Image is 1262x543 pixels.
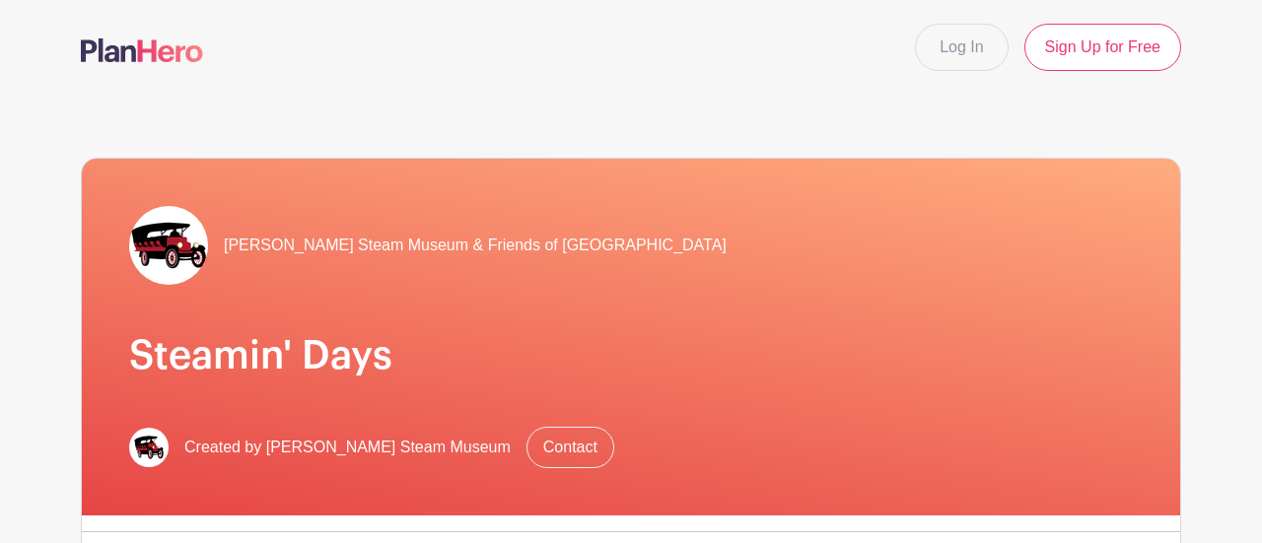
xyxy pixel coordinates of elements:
img: FINAL_LOGOS-15.jpg [129,428,169,467]
a: Contact [526,427,614,468]
img: logo-507f7623f17ff9eddc593b1ce0a138ce2505c220e1c5a4e2b4648c50719b7d32.svg [81,38,203,62]
a: Sign Up for Free [1024,24,1181,71]
h1: Steamin' Days [129,332,1133,379]
span: [PERSON_NAME] Steam Museum & Friends of [GEOGRAPHIC_DATA] [224,234,727,257]
span: Created by [PERSON_NAME] Steam Museum [184,436,511,459]
img: FINAL_LOGOS-15.jpg [129,206,208,285]
a: Log In [915,24,1008,71]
